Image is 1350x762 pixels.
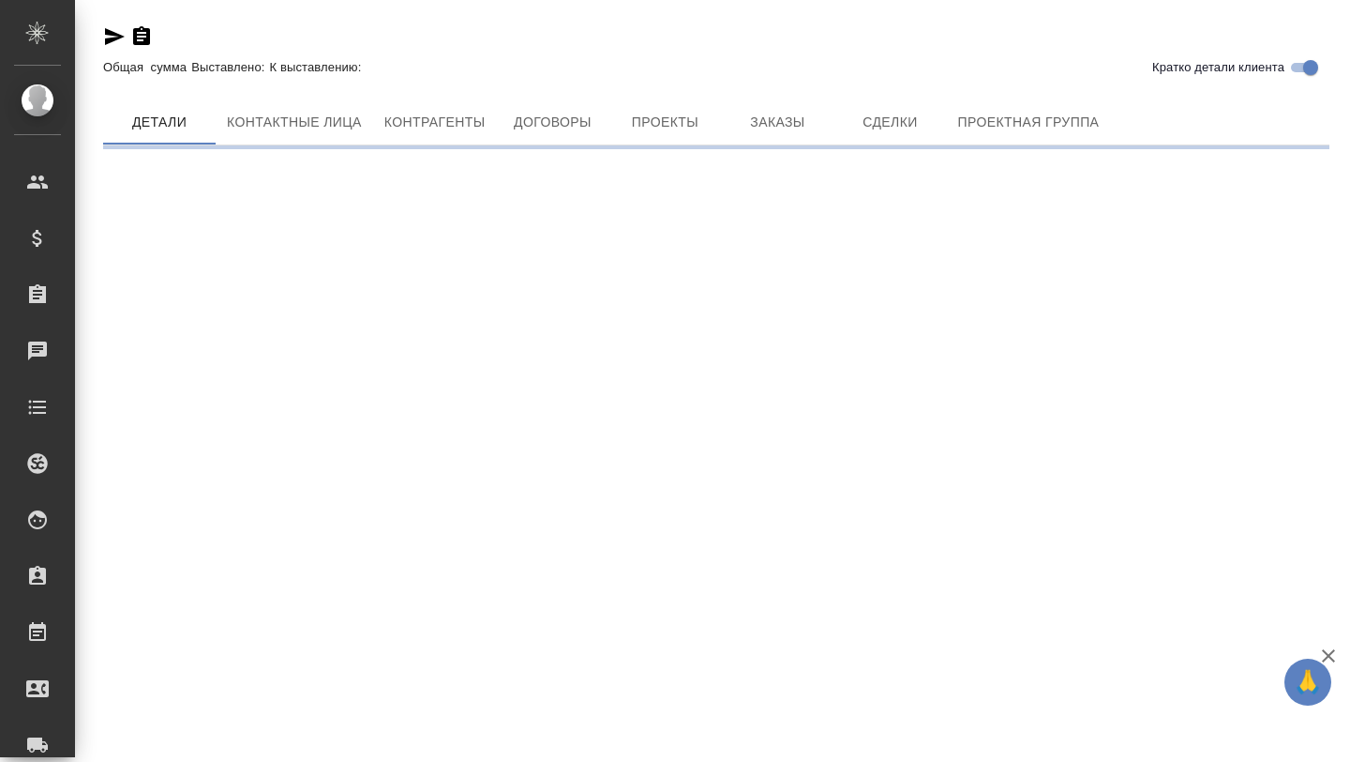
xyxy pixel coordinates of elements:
span: Контактные лица [227,111,362,134]
span: 🙏 [1292,663,1324,702]
button: Скопировать ссылку для ЯМессенджера [103,25,126,48]
span: Кратко детали клиента [1152,58,1284,77]
span: Заказы [732,111,822,134]
span: Проекты [620,111,710,134]
span: Договоры [507,111,597,134]
button: Скопировать ссылку [130,25,153,48]
button: 🙏 [1284,659,1331,706]
span: Контрагенты [384,111,486,134]
p: Общая сумма [103,60,191,74]
span: Сделки [845,111,935,134]
span: Детали [114,111,204,134]
p: К выставлению: [270,60,367,74]
p: Выставлено: [191,60,269,74]
span: Проектная группа [957,111,1099,134]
